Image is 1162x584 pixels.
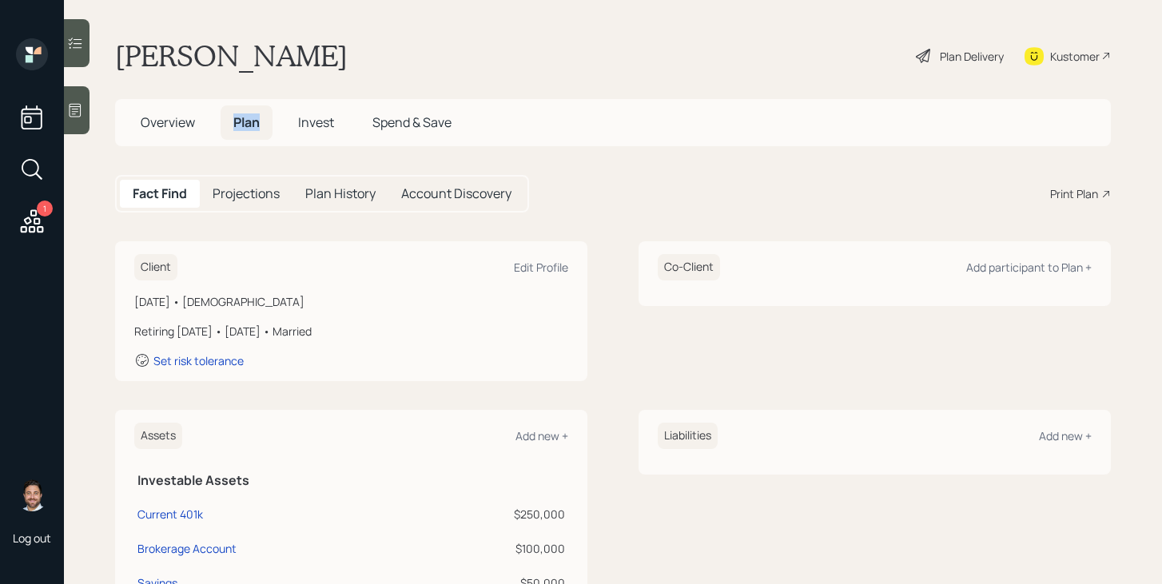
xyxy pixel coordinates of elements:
[305,186,376,201] h5: Plan History
[515,428,568,443] div: Add new +
[233,113,260,131] span: Plan
[514,260,568,275] div: Edit Profile
[134,423,182,449] h6: Assets
[372,113,452,131] span: Spend & Save
[133,186,187,201] h5: Fact Find
[401,186,511,201] h5: Account Discovery
[966,260,1092,275] div: Add participant to Plan +
[137,506,203,522] div: Current 401k
[658,423,718,449] h6: Liabilities
[137,473,565,488] h5: Investable Assets
[134,293,568,310] div: [DATE] • [DEMOGRAPHIC_DATA]
[115,38,348,73] h1: [PERSON_NAME]
[141,113,195,131] span: Overview
[213,186,280,201] h5: Projections
[137,540,237,557] div: Brokerage Account
[1050,48,1100,65] div: Kustomer
[298,113,334,131] span: Invest
[658,254,720,280] h6: Co-Client
[418,540,565,557] div: $100,000
[153,353,244,368] div: Set risk tolerance
[134,323,568,340] div: Retiring [DATE] • [DATE] • Married
[134,254,177,280] h6: Client
[37,201,53,217] div: 1
[16,479,48,511] img: michael-russo-headshot.png
[1050,185,1098,202] div: Print Plan
[940,48,1004,65] div: Plan Delivery
[1039,428,1092,443] div: Add new +
[418,506,565,522] div: $250,000
[13,530,51,546] div: Log out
